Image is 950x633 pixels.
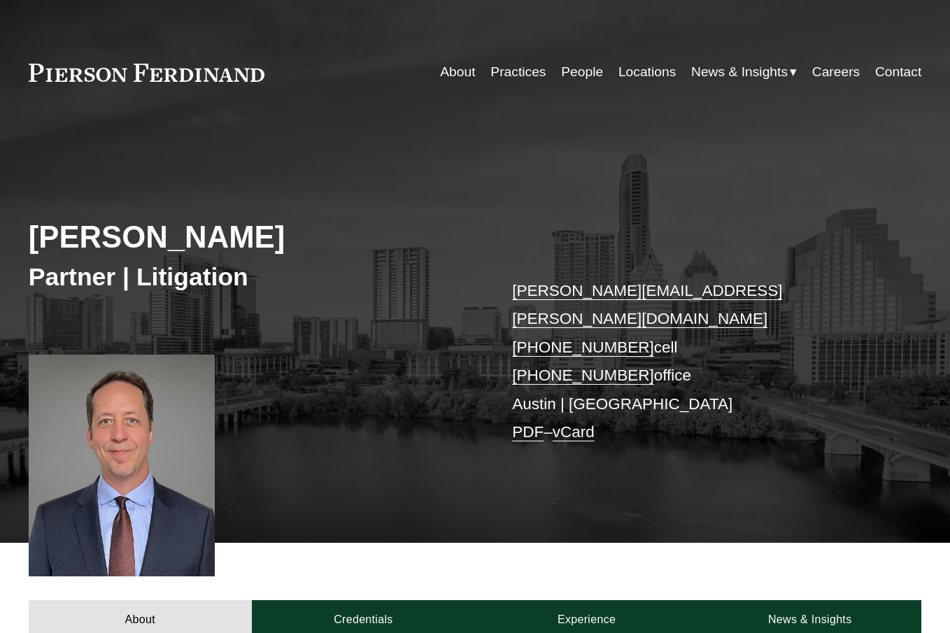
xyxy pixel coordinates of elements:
[561,59,603,86] a: People
[512,277,884,447] p: cell office Austin | [GEOGRAPHIC_DATA] –
[512,282,782,328] a: [PERSON_NAME][EMAIL_ADDRESS][PERSON_NAME][DOMAIN_NAME]
[29,219,475,256] h2: [PERSON_NAME]
[512,367,654,384] a: [PHONE_NUMBER]
[29,262,475,292] h3: Partner | Litigation
[512,339,654,356] a: [PHONE_NUMBER]
[490,59,546,86] a: Practices
[618,59,676,86] a: Locations
[440,59,475,86] a: About
[691,60,788,85] span: News & Insights
[875,59,921,86] a: Contact
[812,59,860,86] a: Careers
[512,423,544,441] a: PDF
[691,59,797,86] a: folder dropdown
[553,423,595,441] a: vCard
